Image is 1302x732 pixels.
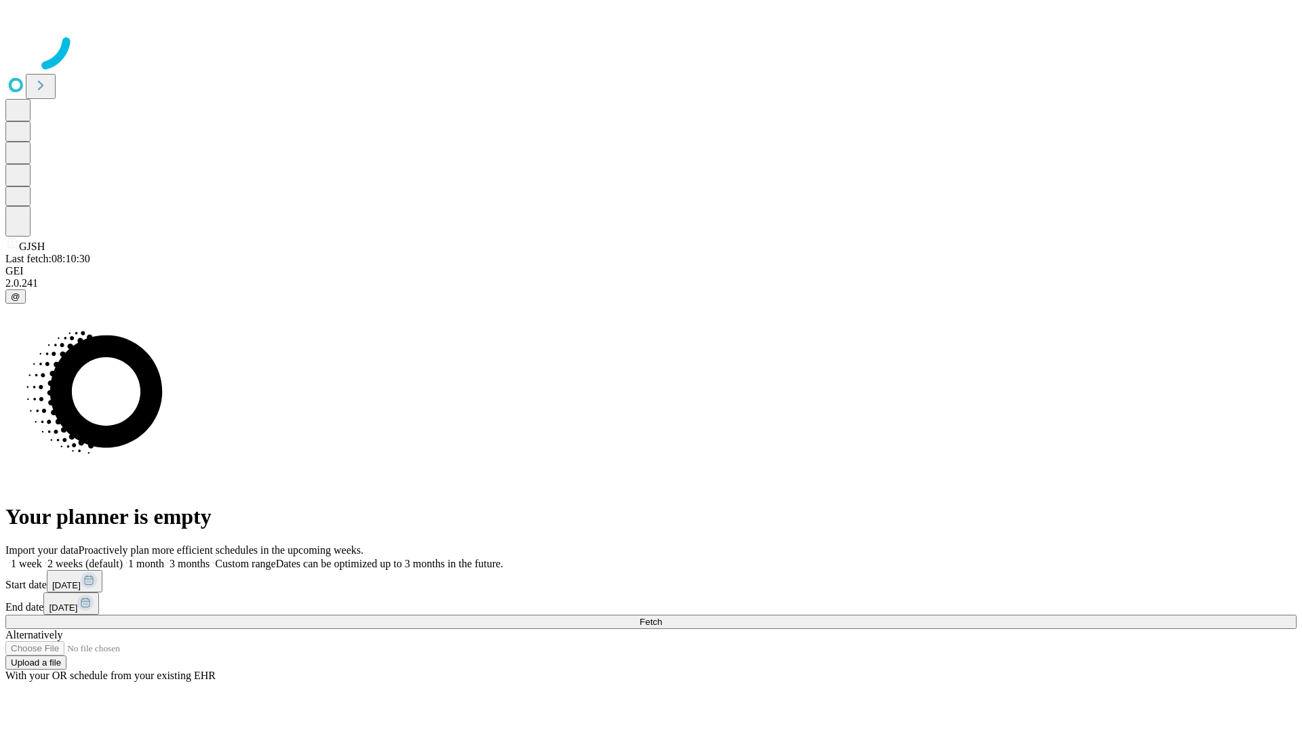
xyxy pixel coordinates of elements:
[47,570,102,592] button: [DATE]
[5,655,66,670] button: Upload a file
[276,558,503,569] span: Dates can be optimized up to 3 months in the future.
[52,580,81,590] span: [DATE]
[5,570,1297,592] div: Start date
[11,291,20,302] span: @
[5,265,1297,277] div: GEI
[5,592,1297,615] div: End date
[19,241,45,252] span: GJSH
[5,544,79,556] span: Import your data
[47,558,123,569] span: 2 weeks (default)
[639,617,662,627] span: Fetch
[5,504,1297,529] h1: Your planner is empty
[5,253,90,264] span: Last fetch: 08:10:30
[49,603,77,613] span: [DATE]
[170,558,210,569] span: 3 months
[5,277,1297,289] div: 2.0.241
[5,615,1297,629] button: Fetch
[43,592,99,615] button: [DATE]
[128,558,164,569] span: 1 month
[5,670,216,681] span: With your OR schedule from your existing EHR
[11,558,42,569] span: 1 week
[5,629,62,640] span: Alternatively
[5,289,26,304] button: @
[79,544,363,556] span: Proactively plan more efficient schedules in the upcoming weeks.
[215,558,275,569] span: Custom range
